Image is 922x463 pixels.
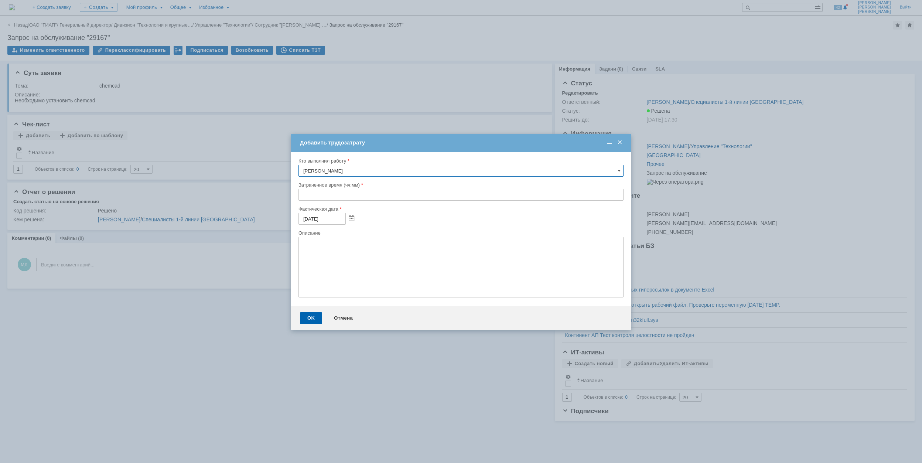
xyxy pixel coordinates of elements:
div: Затраченное время (чч:мм) [298,183,622,187]
div: Описание [298,231,622,235]
div: Фактическая дата [298,207,622,211]
span: Свернуть (Ctrl + M) [606,139,613,146]
div: Добавить трудозатрату [300,139,624,146]
div: Кто выполнил работу [298,159,622,163]
span: Закрыть [616,139,624,146]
